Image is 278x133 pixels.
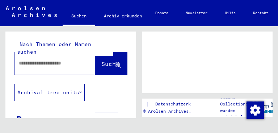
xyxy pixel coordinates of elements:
button: Archival tree units [14,84,85,101]
p: Copyright © Arolsen Archives, 2021 [118,108,215,115]
a: Hilfe [216,4,244,22]
img: Zustimmung ändern [247,101,264,119]
div: Personen [16,113,60,126]
a: Kontakt [244,4,277,22]
div: | [118,100,215,108]
a: Archiv erkunden [95,7,151,25]
mat-label: Nach Themen oder Namen suchen [17,41,91,55]
img: yv_logo.png [251,98,278,116]
a: Datenschutzerklärung [149,100,215,108]
button: Filter [94,112,119,129]
span: Filter [97,117,116,124]
img: Arolsen_neg.svg [6,6,57,17]
span: Suche [101,60,119,67]
a: Newsletter [177,4,216,22]
a: Suchen [63,7,95,26]
a: Donate [147,4,177,22]
div: Zustimmung ändern [246,101,264,119]
button: Suche [95,52,127,75]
